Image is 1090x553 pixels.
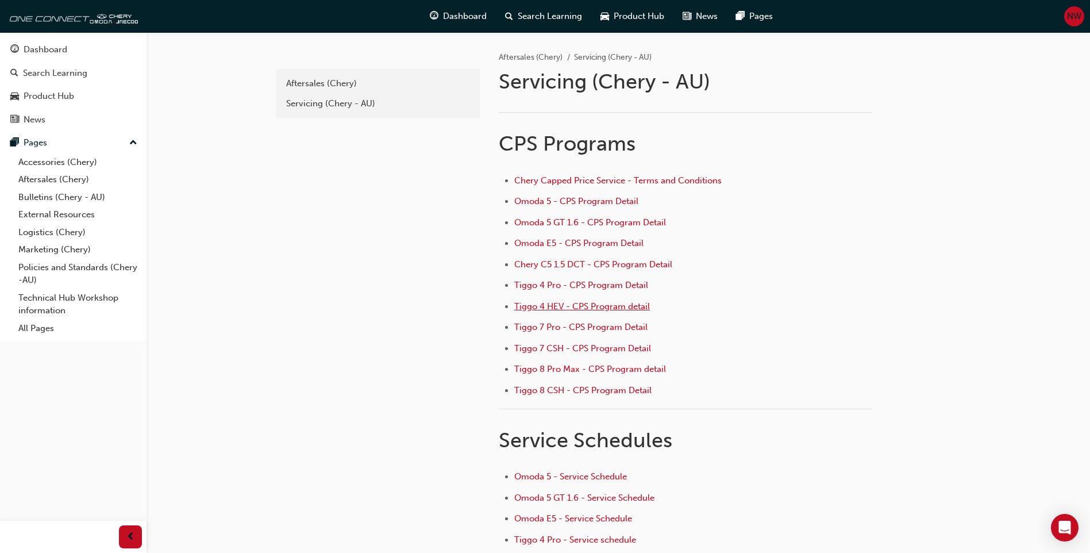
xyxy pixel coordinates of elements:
[727,5,782,28] a: pages-iconPages
[514,535,636,545] a: Tiggo 4 Pro - Service schedule
[5,86,142,107] a: Product Hub
[14,171,142,189] a: Aftersales (Chery)
[14,289,142,320] a: Technical Hub Workshop information
[696,10,718,23] span: News
[514,322,648,332] a: Tiggo 7 Pro - CPS Program Detail
[514,280,648,290] a: Tiggo 4 Pro - CPS Program Detail
[126,530,135,544] span: prev-icon
[10,45,19,55] span: guage-icon
[514,385,652,395] a: Tiggo 8 CSH - CPS Program Detail
[683,9,691,24] span: news-icon
[600,9,609,24] span: car-icon
[514,196,638,206] a: Omoda 5 - CPS Program Detail
[14,206,142,224] a: External Resources
[10,91,19,102] span: car-icon
[1067,10,1081,23] span: NW
[499,131,635,156] span: CPS Programs
[514,343,651,354] a: Tiggo 7 CSH - CPS Program Detail
[14,320,142,337] a: All Pages
[514,301,650,312] a: Tiggo 4 HEV - CPS Program detail
[614,10,664,23] span: Product Hub
[10,138,19,148] span: pages-icon
[514,175,722,186] a: Chery Capped Price Service - Terms and Conditions
[280,94,476,114] a: Servicing (Chery - AU)
[496,5,591,28] a: search-iconSearch Learning
[280,74,476,94] a: Aftersales (Chery)
[505,9,513,24] span: search-icon
[514,513,632,524] a: Omoda E5 - Service Schedule
[14,153,142,171] a: Accessories (Chery)
[14,259,142,289] a: Policies and Standards (Chery -AU)
[443,10,487,23] span: Dashboard
[1064,6,1084,26] button: NW
[286,97,470,110] div: Servicing (Chery - AU)
[514,238,644,248] a: Omoda E5 - CPS Program Detail
[129,136,137,151] span: up-icon
[514,259,672,270] a: Chery C5 1.5 DCT - CPS Program Detail
[23,67,87,80] div: Search Learning
[24,113,45,126] div: News
[749,10,773,23] span: Pages
[5,132,142,153] button: Pages
[286,77,470,90] div: Aftersales (Chery)
[514,493,654,503] a: Omoda 5 GT 1.6 - Service Schedule
[5,39,142,60] a: Dashboard
[499,52,563,62] a: Aftersales (Chery)
[10,115,19,125] span: news-icon
[24,90,74,103] div: Product Hub
[514,217,666,228] a: Omoda 5 GT 1.6 - CPS Program Detail
[24,136,47,149] div: Pages
[5,37,142,132] button: DashboardSearch LearningProduct HubNews
[421,5,496,28] a: guage-iconDashboard
[673,5,727,28] a: news-iconNews
[1051,514,1079,542] div: Open Intercom Messenger
[5,109,142,130] a: News
[6,5,138,28] img: oneconnect
[514,471,627,482] a: Omoda 5 - Service Schedule
[5,63,142,84] a: Search Learning
[736,9,745,24] span: pages-icon
[14,241,142,259] a: Marketing (Chery)
[518,10,582,23] span: Search Learning
[499,69,876,94] h1: Servicing (Chery - AU)
[24,43,67,56] div: Dashboard
[514,364,666,374] a: Tiggo 8 Pro Max - CPS Program detail
[14,224,142,241] a: Logistics (Chery)
[430,9,438,24] span: guage-icon
[10,68,18,79] span: search-icon
[574,51,652,64] li: Servicing (Chery - AU)
[591,5,673,28] a: car-iconProduct Hub
[499,428,672,452] span: Service Schedules
[14,189,142,206] a: Bulletins (Chery - AU)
